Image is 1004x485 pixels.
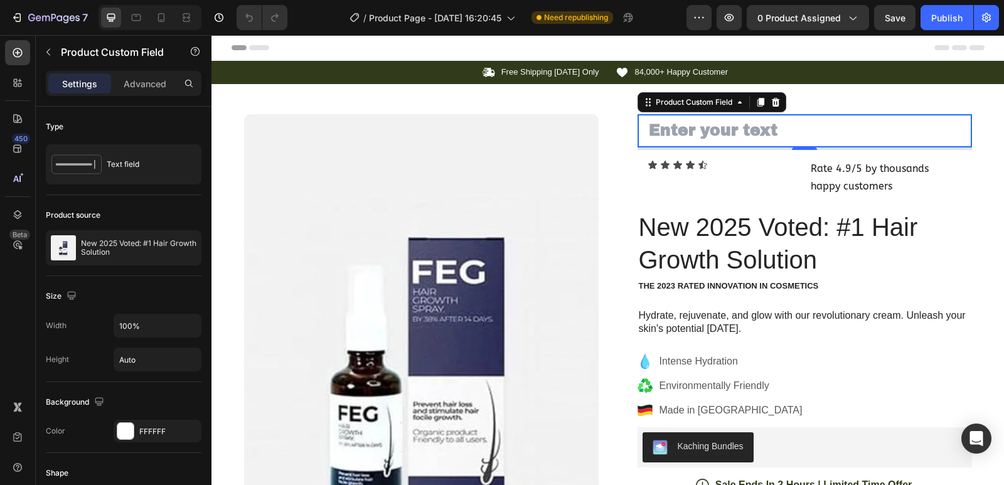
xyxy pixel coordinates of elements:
div: Color [46,425,65,437]
div: Width [46,320,67,331]
div: Undo/Redo [237,5,287,30]
p: New 2025 Voted: #1 Hair Growth Solution [81,239,196,257]
div: Beta [9,230,30,240]
p: Sale Ends In 2 Hours | Limited Time Offer [504,444,701,457]
input: Auto [114,314,201,337]
p: Advanced [124,77,166,90]
input: Auto [114,348,201,371]
p: Environmentally Friendly [448,343,591,358]
p: Hydrate, rejuvenate, and glow with our revolutionary cream. Unleash your skin's potential [DATE]. [427,274,759,301]
button: Kaching Bundles [431,397,542,427]
span: Need republishing [544,12,608,23]
p: Made in [GEOGRAPHIC_DATA] [448,368,591,383]
div: Product Custom Field [442,61,523,73]
div: Publish [931,11,963,24]
div: Open Intercom Messenger [961,424,991,454]
div: Text field [107,150,183,179]
h1: New 2025 Voted: #1 Hair Growth Solution [426,174,761,242]
iframe: Design area [211,35,1004,485]
p: Intense Hydration [448,319,591,334]
button: 7 [5,5,93,30]
p: Product Custom Field [61,45,168,60]
p: Settings [62,77,97,90]
img: KachingBundles.png [441,405,456,420]
div: Height [46,354,69,365]
p: The 2023 Rated Innovation in Cosmetics [427,246,759,257]
button: 0 product assigned [747,5,869,30]
button: Save [874,5,916,30]
button: Publish [921,5,973,30]
img: product feature img [51,235,76,260]
div: Kaching Bundles [466,405,532,418]
div: 450 [12,134,30,144]
div: Size [46,288,79,305]
div: FFFFFF [139,426,198,437]
p: Rate 4.9/5 by thousands happy customers [599,125,749,161]
p: 7 [82,10,88,25]
input: Enter your text [426,79,761,112]
span: / [363,11,366,24]
div: Shape [46,467,68,479]
div: Product source [46,210,100,221]
span: Save [885,13,905,23]
span: 0 product assigned [757,11,841,24]
span: Product Page - [DATE] 16:20:45 [369,11,501,24]
div: Background [46,394,107,411]
div: Type [46,121,63,132]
